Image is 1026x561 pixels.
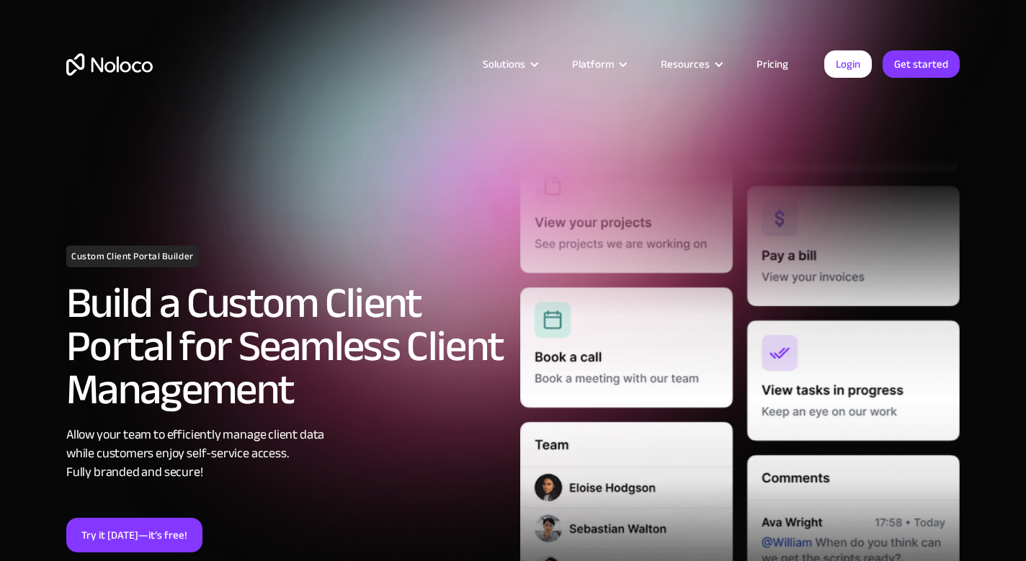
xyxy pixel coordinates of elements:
div: Platform [554,55,643,73]
a: home [66,53,153,76]
div: Platform [572,55,614,73]
div: Resources [643,55,739,73]
h1: Custom Client Portal Builder [66,246,199,267]
div: Allow your team to efficiently manage client data while customers enjoy self-service access. Full... [66,426,506,482]
a: Pricing [739,55,806,73]
div: Resources [661,55,710,73]
div: Solutions [465,55,554,73]
a: Try it [DATE]—it’s free! [66,518,202,552]
a: Login [824,50,872,78]
div: Solutions [483,55,525,73]
a: Get started [883,50,960,78]
h2: Build a Custom Client Portal for Seamless Client Management [66,282,506,411]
